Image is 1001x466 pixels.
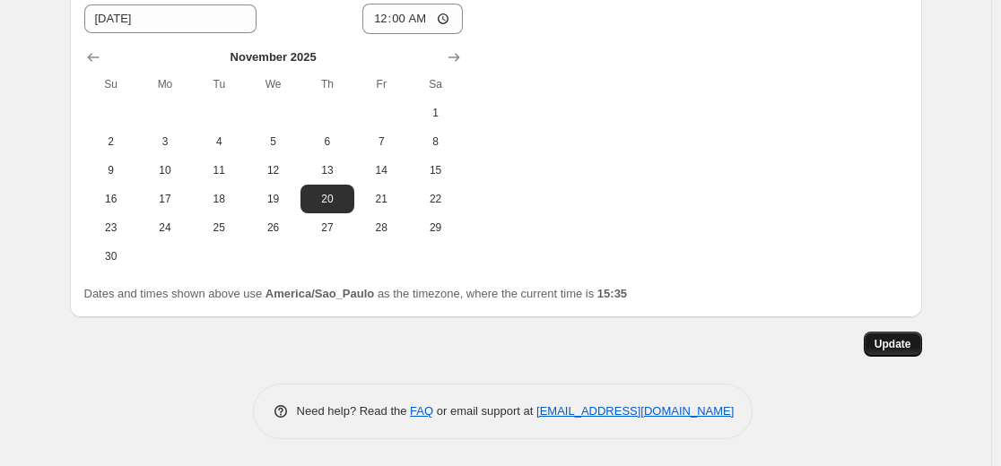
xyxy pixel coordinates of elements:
button: Saturday November 15 2025 [408,156,462,185]
span: 11 [199,163,239,177]
button: Wednesday November 26 2025 [246,213,300,242]
button: Sunday November 23 2025 [84,213,138,242]
button: Friday November 28 2025 [354,213,408,242]
span: 8 [415,134,455,149]
span: 22 [415,192,455,206]
span: Mo [145,77,185,91]
span: 29 [415,220,455,235]
button: Tuesday November 4 2025 [192,127,246,156]
button: Sunday November 16 2025 [84,185,138,213]
span: or email support at [433,404,536,418]
button: Thursday November 27 2025 [300,213,354,242]
button: Tuesday November 25 2025 [192,213,246,242]
span: 24 [145,220,185,235]
button: Friday November 14 2025 [354,156,408,185]
span: 15 [415,163,455,177]
button: Wednesday November 12 2025 [246,156,300,185]
span: 20 [308,192,347,206]
span: Tu [199,77,239,91]
button: Tuesday November 18 2025 [192,185,246,213]
span: 1 [415,106,455,120]
span: 7 [361,134,401,149]
span: 17 [145,192,185,206]
button: Sunday November 2 2025 [84,127,138,156]
th: Thursday [300,70,354,99]
button: Saturday November 29 2025 [408,213,462,242]
span: 19 [253,192,292,206]
button: Thursday November 20 2025 [300,185,354,213]
th: Sunday [84,70,138,99]
a: FAQ [410,404,433,418]
span: 16 [91,192,131,206]
button: Sunday November 30 2025 [84,242,138,271]
span: Sa [415,77,455,91]
span: 6 [308,134,347,149]
button: Monday November 10 2025 [138,156,192,185]
b: 15:35 [597,287,627,300]
button: Monday November 17 2025 [138,185,192,213]
span: 23 [91,220,131,235]
span: Th [308,77,347,91]
button: Wednesday November 5 2025 [246,127,300,156]
span: Need help? Read the [297,404,411,418]
span: 13 [308,163,347,177]
span: We [253,77,292,91]
button: Saturday November 8 2025 [408,127,462,156]
button: Tuesday November 11 2025 [192,156,246,185]
span: 26 [253,220,292,235]
span: 25 [199,220,239,235]
th: Monday [138,70,192,99]
th: Tuesday [192,70,246,99]
button: Saturday November 1 2025 [408,99,462,127]
span: Dates and times shown above use as the timezone, where the current time is [84,287,628,300]
a: [EMAIL_ADDRESS][DOMAIN_NAME] [536,404,734,418]
th: Wednesday [246,70,300,99]
span: 4 [199,134,239,149]
span: 21 [361,192,401,206]
input: 10/15/2025 [84,4,257,33]
span: Fr [361,77,401,91]
th: Friday [354,70,408,99]
th: Saturday [408,70,462,99]
button: Sunday November 9 2025 [84,156,138,185]
span: 2 [91,134,131,149]
button: Thursday November 13 2025 [300,156,354,185]
span: 30 [91,249,131,263]
span: 28 [361,220,401,235]
button: Monday November 24 2025 [138,213,192,242]
span: 18 [199,192,239,206]
button: Thursday November 6 2025 [300,127,354,156]
span: Su [91,77,131,91]
span: 12 [253,163,292,177]
button: Saturday November 22 2025 [408,185,462,213]
span: 14 [361,163,401,177]
span: 3 [145,134,185,149]
span: 10 [145,163,185,177]
button: Friday November 21 2025 [354,185,408,213]
input: 12:00 [362,4,463,34]
button: Update [864,332,922,357]
button: Monday November 3 2025 [138,127,192,156]
button: Friday November 7 2025 [354,127,408,156]
span: Update [875,337,911,351]
button: Show next month, December 2025 [441,45,466,70]
span: 9 [91,163,131,177]
span: 5 [253,134,292,149]
span: 27 [308,220,347,235]
button: Wednesday November 19 2025 [246,185,300,213]
b: America/Sao_Paulo [265,287,374,300]
button: Show previous month, October 2025 [81,45,106,70]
